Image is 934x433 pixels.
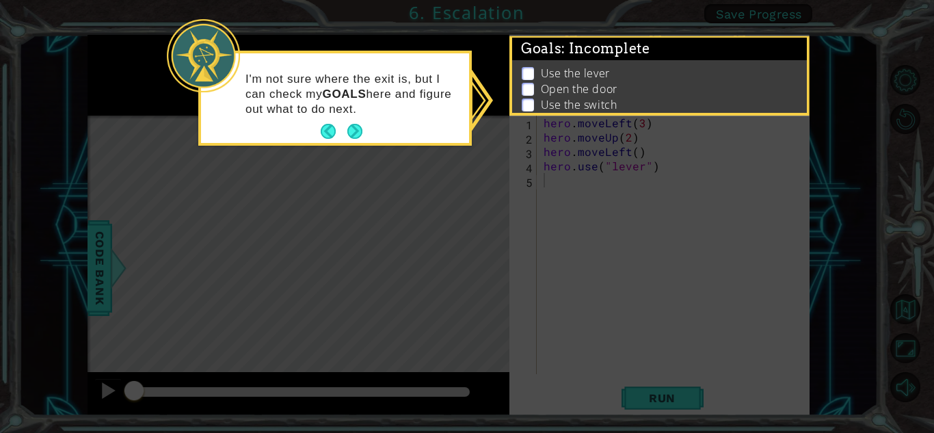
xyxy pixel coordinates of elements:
span: : Incomplete [561,40,650,57]
button: Back [321,124,347,139]
p: Use the lever [541,66,610,81]
p: Open the door [541,81,617,96]
p: Use the switch [541,97,617,112]
button: Next [347,124,362,139]
strong: GOALS [322,88,366,101]
span: Goals [521,40,650,57]
p: I'm not sure where the exit is, but I can check my here and figure out what to do next. [245,72,459,117]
